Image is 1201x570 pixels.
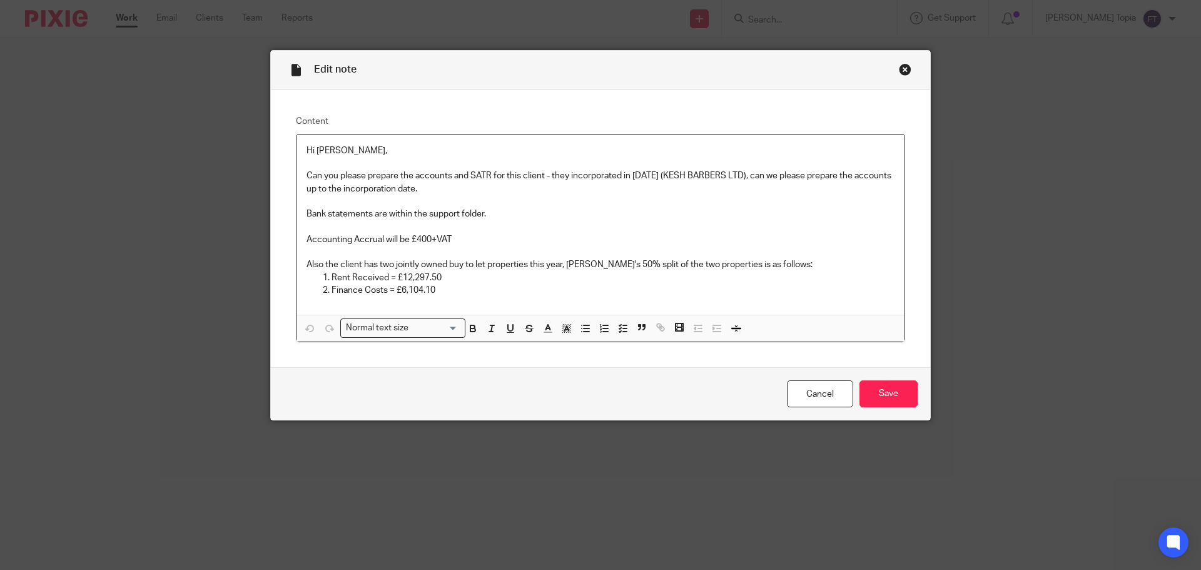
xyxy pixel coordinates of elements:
label: Content [296,115,905,128]
p: Finance Costs = £6,104.10 [332,284,894,297]
input: Save [859,380,918,407]
p: Can you please prepare the accounts and SATR for this client - they incorporated in [DATE] (KESH ... [307,170,894,195]
p: Accounting Accrual will be £400+VAT [307,233,894,246]
p: Also the client has two jointly owned buy to let properties this year, [PERSON_NAME]'s 50% split ... [307,258,894,271]
p: Hi [PERSON_NAME], [307,145,894,157]
p: Rent Received = £12,297.50 [332,272,894,284]
div: Close this dialog window [899,63,911,76]
input: Search for option [413,322,458,335]
a: Cancel [787,380,853,407]
div: Search for option [340,318,465,338]
span: Normal text size [343,322,412,335]
span: Edit note [314,64,357,74]
p: Bank statements are within the support folder. [307,208,894,220]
